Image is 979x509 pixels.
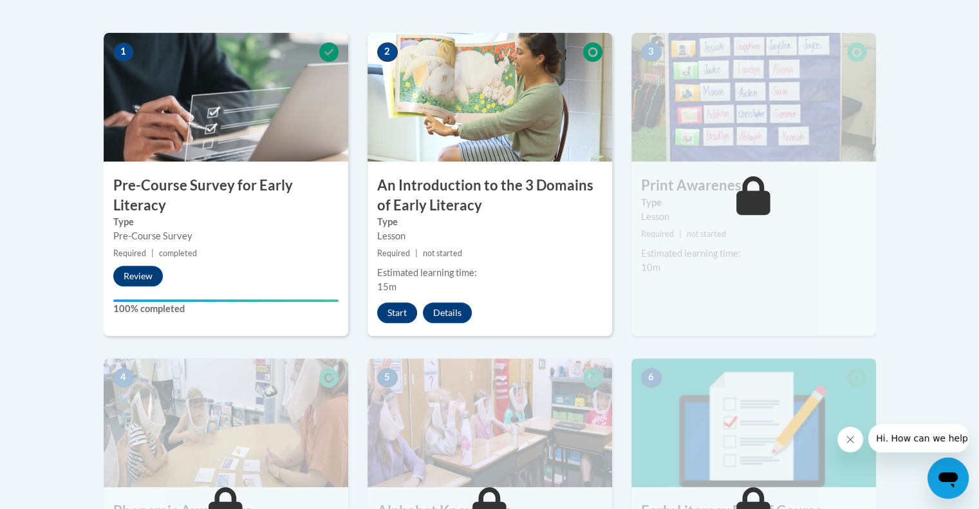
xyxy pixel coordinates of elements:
[113,299,339,302] div: Your progress
[377,281,396,292] span: 15m
[641,229,674,239] span: Required
[113,266,163,286] button: Review
[631,33,876,162] img: Course Image
[377,302,417,323] button: Start
[368,33,612,162] img: Course Image
[423,248,462,258] span: not started
[641,246,866,261] div: Estimated learning time:
[641,262,660,273] span: 10m
[377,248,410,258] span: Required
[113,215,339,229] label: Type
[113,229,339,243] div: Pre-Course Survey
[687,229,726,239] span: not started
[415,248,418,258] span: |
[377,368,398,387] span: 5
[104,176,348,216] h3: Pre-Course Survey for Early Literacy
[368,176,612,216] h3: An Introduction to the 3 Domains of Early Literacy
[928,458,969,499] iframe: Button to launch messaging window
[104,33,348,162] img: Course Image
[679,229,682,239] span: |
[641,368,662,387] span: 6
[8,9,104,19] span: Hi. How can we help?
[423,302,472,323] button: Details
[377,266,602,280] div: Estimated learning time:
[368,358,612,487] img: Course Image
[104,358,348,487] img: Course Image
[377,42,398,62] span: 2
[113,42,134,62] span: 1
[151,248,154,258] span: |
[641,210,866,224] div: Lesson
[837,427,863,452] iframe: Close message
[641,42,662,62] span: 3
[113,248,146,258] span: Required
[377,215,602,229] label: Type
[377,229,602,243] div: Lesson
[113,302,339,316] label: 100% completed
[631,176,876,196] h3: Print Awareness
[631,358,876,487] img: Course Image
[113,368,134,387] span: 4
[868,424,969,452] iframe: Message from company
[159,248,197,258] span: completed
[641,196,866,210] label: Type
